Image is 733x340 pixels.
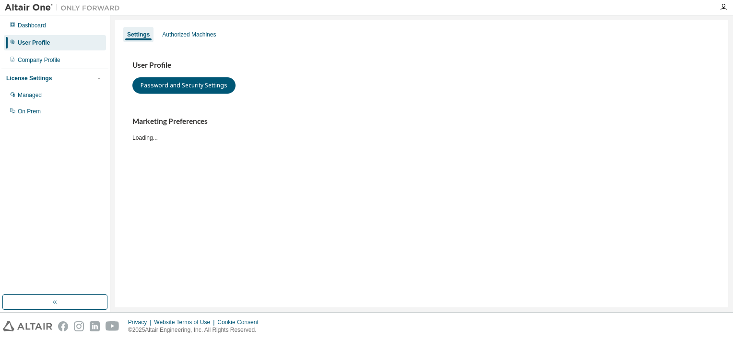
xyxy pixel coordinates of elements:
[132,61,711,70] h3: User Profile
[132,117,711,141] div: Loading...
[106,321,119,331] img: youtube.svg
[162,31,216,38] div: Authorized Machines
[5,3,125,12] img: Altair One
[18,56,60,64] div: Company Profile
[128,318,154,326] div: Privacy
[154,318,217,326] div: Website Terms of Use
[58,321,68,331] img: facebook.svg
[18,91,42,99] div: Managed
[18,108,41,115] div: On Prem
[74,321,84,331] img: instagram.svg
[3,321,52,331] img: altair_logo.svg
[127,31,150,38] div: Settings
[18,39,50,47] div: User Profile
[128,326,264,334] p: © 2025 Altair Engineering, Inc. All Rights Reserved.
[217,318,264,326] div: Cookie Consent
[90,321,100,331] img: linkedin.svg
[6,74,52,82] div: License Settings
[18,22,46,29] div: Dashboard
[132,77,236,94] button: Password and Security Settings
[132,117,711,126] h3: Marketing Preferences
